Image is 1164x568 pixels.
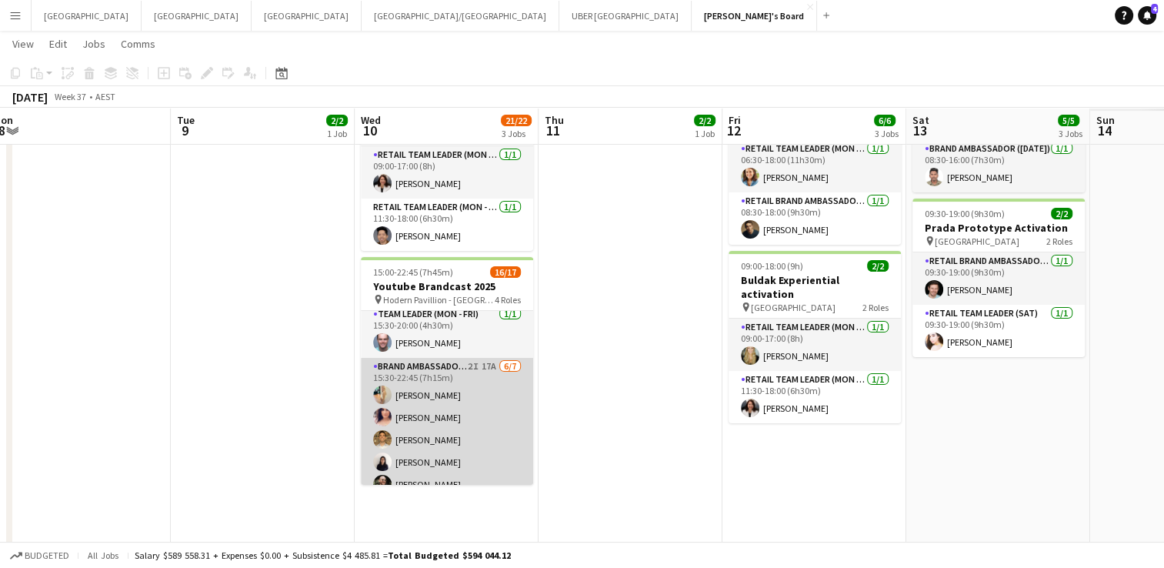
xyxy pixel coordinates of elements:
app-card-role: RETAIL Team Leader (Mon - Fri)1/111:30-18:00 (6h30m)[PERSON_NAME] [729,371,901,423]
span: Sun [1096,113,1115,127]
span: Sat [912,113,929,127]
a: Comms [115,34,162,54]
a: Jobs [76,34,112,54]
span: 2 Roles [862,302,889,313]
h3: Prada Prototype Activation [912,221,1085,235]
span: [GEOGRAPHIC_DATA] [751,302,835,313]
h3: Youtube Brandcast 2025 [361,279,533,293]
app-job-card: 09:00-18:00 (9h)2/2Buldak Experiential activation [GEOGRAPHIC_DATA]2 RolesRETAIL Team Leader (Mon... [729,251,901,423]
span: 09:30-19:00 (9h30m) [925,208,1005,219]
span: 10 [359,122,381,139]
span: Week 37 [51,91,89,102]
app-job-card: 09:00-18:00 (9h)2/2Buldak Experiential activation [GEOGRAPHIC_DATA]2 RolesRETAIL Team Leader (Mon... [361,79,533,251]
a: 4 [1138,6,1156,25]
span: 6/6 [874,115,896,126]
app-card-role: RETAIL Team Leader (Mon - Fri)1/109:00-17:00 (8h)[PERSON_NAME] [729,319,901,371]
app-card-role: Brand Ambassador ([DATE])1/108:30-16:00 (7h30m)[PERSON_NAME] [912,140,1085,192]
span: 9 [175,122,195,139]
app-card-role: RETAIL Team Leader (Sat)1/109:30-19:00 (9h30m)[PERSON_NAME] [912,305,1085,357]
div: 1 Job [327,128,347,139]
span: Budgeted [25,550,69,561]
span: 21/22 [501,115,532,126]
span: All jobs [85,550,122,561]
app-job-card: 15:00-22:45 (7h45m)16/17Youtube Brandcast 2025 Hodern Pavillion - [GEOGRAPHIC_DATA]4 Roles[PERSON... [361,257,533,485]
span: 4 [1151,4,1158,14]
app-card-role: Team Leader (Mon - Fri)1/115:30-20:00 (4h30m)[PERSON_NAME] [361,306,533,358]
span: 09:00-18:00 (9h) [741,260,803,272]
span: 16/17 [490,266,521,278]
span: 2/2 [1051,208,1072,219]
app-card-role: RETAIL Team Leader (Mon - Fri)1/111:30-18:00 (6h30m)[PERSON_NAME] [361,199,533,251]
span: Comms [121,37,155,51]
div: [DATE] [12,89,48,105]
span: 5/5 [1058,115,1079,126]
span: Hodern Pavillion - [GEOGRAPHIC_DATA] [383,294,495,306]
span: Tue [177,113,195,127]
app-job-card: 06:30-18:00 (11h30m)2/2Prada Prototype Activation Arts Centre [GEOGRAPHIC_DATA]2 RolesRETAIL Team... [729,86,901,245]
div: AEST [95,91,115,102]
span: 2/2 [326,115,348,126]
app-card-role: Brand Ambassador ([PERSON_NAME])2I17A6/715:30-22:45 (7h15m)[PERSON_NAME][PERSON_NAME][PERSON_NAME... [361,358,533,544]
span: 14 [1094,122,1115,139]
div: Salary $589 558.31 + Expenses $0.00 + Subsistence $4 485.81 = [135,550,511,561]
span: 2/2 [694,115,715,126]
div: 3 Jobs [1059,128,1082,139]
button: Budgeted [8,547,72,564]
span: [GEOGRAPHIC_DATA] [935,236,1019,247]
button: UBER [GEOGRAPHIC_DATA] [559,1,692,31]
span: Total Budgeted $594 044.12 [388,550,511,561]
app-job-card: 09:30-19:00 (9h30m)2/2Prada Prototype Activation [GEOGRAPHIC_DATA]2 RolesRETAIL Brand Ambassador ... [912,199,1085,357]
app-card-role: RETAIL Team Leader (Mon - Fri)1/106:30-18:00 (11h30m)[PERSON_NAME] [729,140,901,192]
span: 4 Roles [495,294,521,306]
app-card-role: RETAIL Team Leader (Mon - Fri)1/109:00-17:00 (8h)[PERSON_NAME] [361,146,533,199]
h3: Buldak Experiential activation [729,273,901,301]
button: [GEOGRAPHIC_DATA] [252,1,362,31]
span: 13 [910,122,929,139]
a: Edit [43,34,73,54]
button: [PERSON_NAME]'s Board [692,1,817,31]
span: 15:00-22:45 (7h45m) [373,266,453,278]
app-card-role: RETAIL Brand Ambassador (Mon - Fri)1/108:30-18:00 (9h30m)[PERSON_NAME] [729,192,901,245]
button: [GEOGRAPHIC_DATA]/[GEOGRAPHIC_DATA] [362,1,559,31]
a: View [6,34,40,54]
span: Thu [545,113,564,127]
div: 3 Jobs [875,128,899,139]
div: 1 Job [695,128,715,139]
app-card-role: RETAIL Brand Ambassador ([DATE])1/109:30-19:00 (9h30m)[PERSON_NAME] [912,252,1085,305]
span: 11 [542,122,564,139]
span: Jobs [82,37,105,51]
div: 3 Jobs [502,128,531,139]
span: Edit [49,37,67,51]
button: [GEOGRAPHIC_DATA] [142,1,252,31]
button: [GEOGRAPHIC_DATA] [32,1,142,31]
span: Wed [361,113,381,127]
span: 12 [726,122,741,139]
span: View [12,37,34,51]
span: Fri [729,113,741,127]
span: 2/2 [867,260,889,272]
span: 2 Roles [1046,236,1072,247]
